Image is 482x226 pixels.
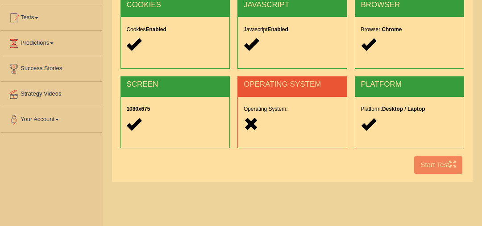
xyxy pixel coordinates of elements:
[268,26,288,33] strong: Enabled
[361,27,458,33] h5: Browser:
[0,107,102,130] a: Your Account
[0,31,102,53] a: Predictions
[126,27,224,33] h5: Cookies
[361,1,458,9] h2: BROWSER
[382,106,425,112] strong: Desktop / Laptop
[244,27,341,33] h5: Javascript
[244,1,341,9] h2: JAVASCRIPT
[244,80,341,89] h2: OPERATING SYSTEM
[0,56,102,79] a: Success Stories
[0,82,102,104] a: Strategy Videos
[361,80,458,89] h2: PLATFORM
[244,106,341,112] h5: Operating System:
[382,26,402,33] strong: Chrome
[361,106,458,112] h5: Platform:
[0,5,102,28] a: Tests
[145,26,166,33] strong: Enabled
[126,1,224,9] h2: COOKIES
[126,106,150,112] strong: 1080x675
[126,80,224,89] h2: SCREEN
